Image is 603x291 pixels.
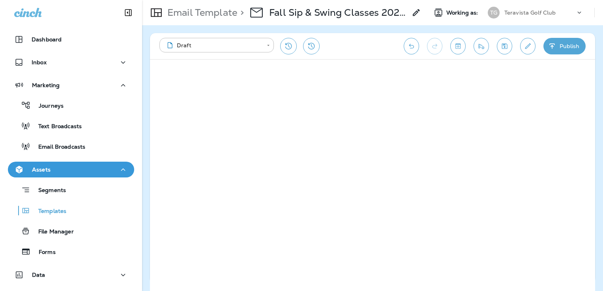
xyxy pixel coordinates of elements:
p: Assets [32,166,51,173]
button: Edit details [520,38,536,54]
button: Journeys [8,97,134,114]
button: Segments [8,181,134,198]
button: Templates [8,202,134,219]
button: Publish [543,38,586,54]
button: Inbox [8,54,134,70]
span: Working as: [446,9,480,16]
p: Marketing [32,82,60,88]
button: Forms [8,243,134,260]
p: Email Broadcasts [30,144,85,151]
p: Segments [30,187,66,195]
p: Journeys [31,103,64,110]
p: Email Template [164,7,237,19]
p: Dashboard [32,36,62,43]
button: Toggle preview [450,38,466,54]
p: Fall Sip & Swing Classes 2025 - Sept. & Oct. (9) [269,7,407,19]
button: Dashboard [8,32,134,47]
button: Undo [404,38,419,54]
button: Text Broadcasts [8,118,134,134]
button: File Manager [8,223,134,239]
p: > [237,7,244,19]
button: Send test email [474,38,489,54]
div: Draft [165,41,261,49]
p: Inbox [32,59,47,65]
button: Restore from previous version [280,38,297,54]
button: Assets [8,162,134,177]
button: Save [497,38,512,54]
div: TG [488,7,500,19]
button: Marketing [8,77,134,93]
p: Templates [30,208,66,215]
button: Data [8,267,134,283]
p: File Manager [30,228,74,236]
button: View Changelog [303,38,320,54]
p: Text Broadcasts [30,123,82,131]
button: Email Broadcasts [8,138,134,155]
p: Forms [31,249,56,256]
button: Collapse Sidebar [117,5,139,21]
p: Data [32,272,45,278]
p: Teravista Golf Club [504,9,556,16]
